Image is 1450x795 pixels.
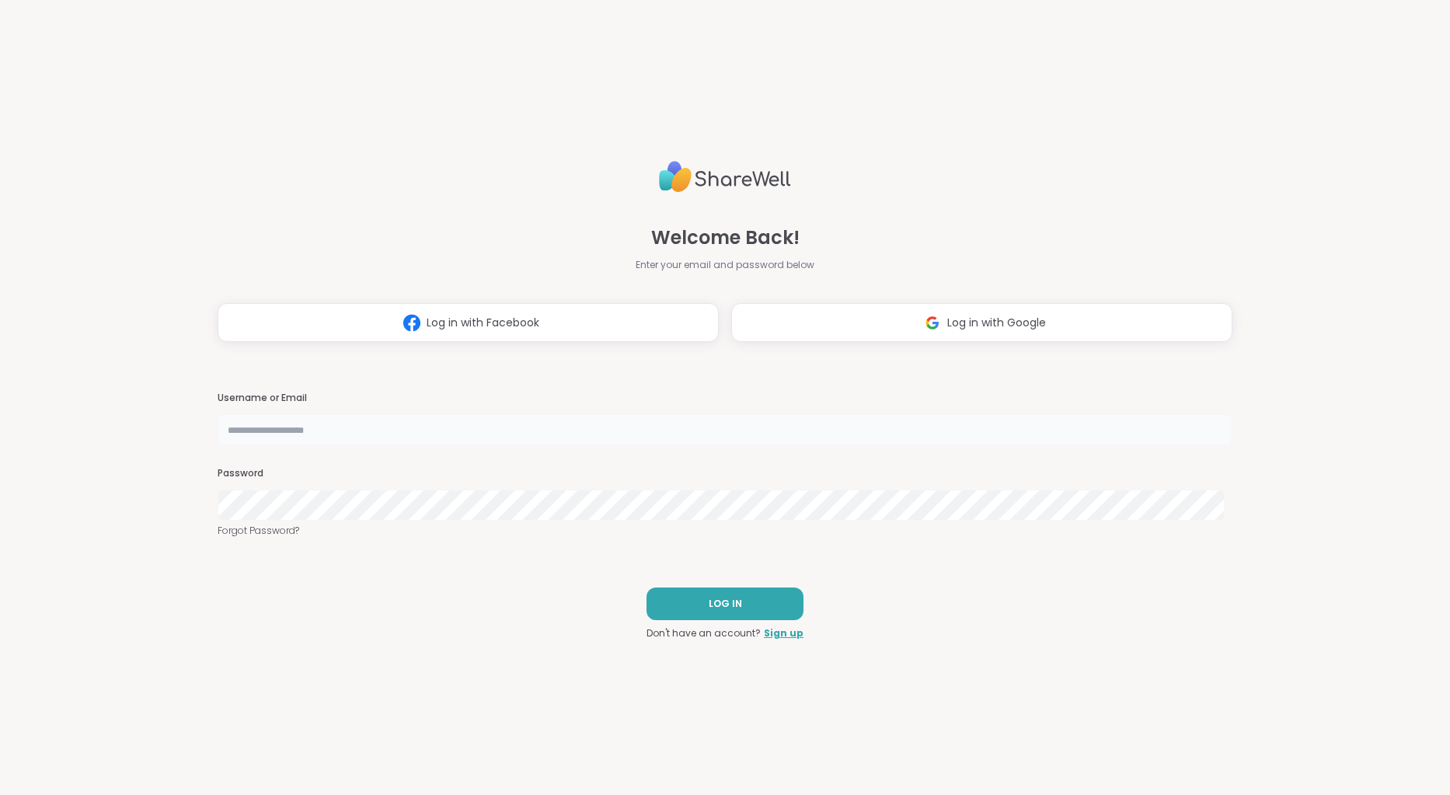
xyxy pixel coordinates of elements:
img: ShareWell Logomark [397,309,427,337]
a: Sign up [764,626,803,640]
a: Forgot Password? [218,524,1232,538]
span: Enter your email and password below [636,258,814,272]
h3: Username or Email [218,392,1232,405]
span: Log in with Facebook [427,315,539,331]
span: Log in with Google [947,315,1046,331]
button: LOG IN [647,588,803,620]
h3: Password [218,467,1232,480]
span: Don't have an account? [647,626,761,640]
button: Log in with Facebook [218,303,719,342]
span: LOG IN [709,597,742,611]
img: ShareWell Logomark [918,309,947,337]
span: Welcome Back! [651,224,800,252]
img: ShareWell Logo [659,155,791,199]
button: Log in with Google [731,303,1232,342]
